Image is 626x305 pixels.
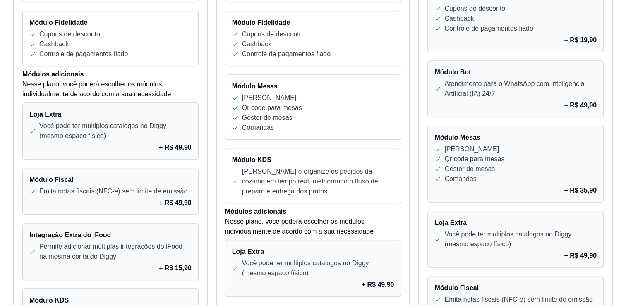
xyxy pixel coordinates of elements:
h4: Módulo Bot [434,67,597,77]
p: Cashback [242,39,271,49]
p: Cupons de desconto [39,29,100,39]
h4: Módulo Fiscal [29,175,192,185]
p: + R$ 49,90 [159,143,192,152]
p: + R$ 49,90 [564,100,597,110]
p: Controle de pagamentos fiado [242,49,331,59]
h4: Módulo Mesas [434,133,597,143]
p: Atendimento para o WhatsApp com Inteligência Artificial (IA) 24/7 [444,79,597,99]
h4: Módulos adicionais [22,69,199,79]
p: [PERSON_NAME] e organize os pedidos da cozinha em tempo real, melhorando o fluxo de preparo e ent... [242,167,394,196]
p: + R$ 49,90 [159,198,192,208]
p: Controle de pagamentos fiado [39,49,128,59]
h4: Loja Extra [29,110,192,119]
h4: Integração Extra do iFood [29,230,192,240]
h4: Loja Extra [434,218,597,228]
p: + R$ 35,90 [564,186,597,195]
p: Você pode ter multiplos catalogos no Diggy (mesmo espaco físico) [242,258,394,278]
p: Gestor de mesas [242,113,293,123]
p: Emita notas fiscais (NFC-e) sem limite de emissão [39,186,187,196]
p: Comandas [444,174,476,184]
h4: Loja Extra [232,247,394,257]
p: + R$ 49,90 [362,280,394,290]
h4: Módulo KDS [232,155,394,165]
p: Emita notas fiscais (NFC-e) sem limite de emissão [444,295,592,305]
h4: Módulo Fiscal [434,283,597,293]
p: + R$ 15,90 [159,263,192,273]
p: Cupons de desconto [444,4,505,14]
p: + R$ 49,90 [564,251,597,261]
p: Nesse plano, você poderá escolher os módulos individualmente de acordo com a sua necessidade [225,217,401,236]
p: Você pode ter multiplos catalogos no Diggy (mesmo espaco físico) [39,121,192,141]
h4: Módulo Fidelidade [232,18,394,28]
p: Comandas [242,123,274,133]
p: [PERSON_NAME] [242,93,297,103]
h4: Módulo Mesas [232,81,394,91]
h4: Módulos adicionais [225,207,401,217]
p: Qr code para mesas [242,103,302,113]
p: Cashback [444,14,474,24]
p: Controle de pagamentos fiado [444,24,533,33]
p: Qr code para mesas [444,154,504,164]
h4: Módulo Fidelidade [29,18,192,28]
p: Cashback [39,39,69,49]
p: Cupons de desconto [242,29,303,39]
p: Gestor de mesas [444,164,495,174]
p: + R$ 19,90 [564,35,597,45]
p: [PERSON_NAME] [444,144,499,154]
p: Nesse plano, você poderá escolher os módulos individualmente de acordo com a sua necessidade [22,79,199,99]
p: Você pode ter multiplos catalogos no Diggy (mesmo espaco físico) [444,229,597,249]
p: Permite adicionar múltiplas integrações do iFood na mesma conta do Diggy [39,242,192,262]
